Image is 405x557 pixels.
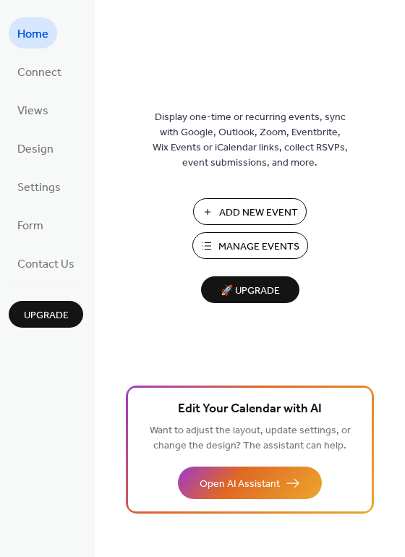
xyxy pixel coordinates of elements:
[9,56,70,87] a: Connect
[178,467,322,499] button: Open AI Assistant
[9,209,52,240] a: Form
[193,198,307,225] button: Add New Event
[9,247,83,278] a: Contact Us
[9,301,83,328] button: Upgrade
[9,17,57,48] a: Home
[17,138,54,161] span: Design
[9,94,57,125] a: Views
[150,421,351,456] span: Want to adjust the layout, update settings, or change the design? The assistant can help.
[17,177,61,199] span: Settings
[17,100,48,122] span: Views
[17,215,43,237] span: Form
[200,477,280,492] span: Open AI Assistant
[201,276,299,303] button: 🚀 Upgrade
[9,171,69,202] a: Settings
[17,23,48,46] span: Home
[219,205,298,221] span: Add New Event
[24,308,69,323] span: Upgrade
[153,110,348,171] span: Display one-time or recurring events, sync with Google, Outlook, Zoom, Eventbrite, Wix Events or ...
[17,253,74,276] span: Contact Us
[17,61,61,84] span: Connect
[9,132,62,163] a: Design
[218,239,299,255] span: Manage Events
[210,281,291,301] span: 🚀 Upgrade
[192,232,308,259] button: Manage Events
[178,399,322,420] span: Edit Your Calendar with AI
